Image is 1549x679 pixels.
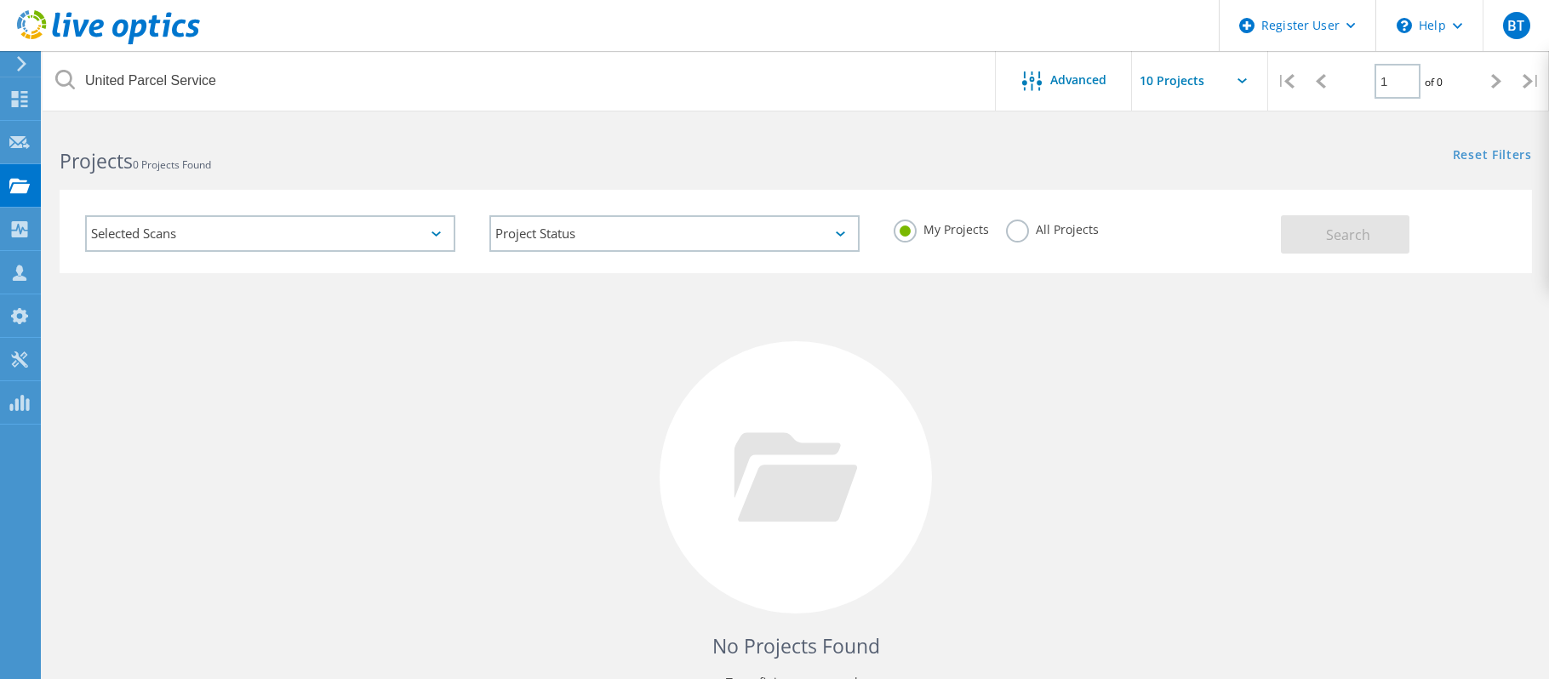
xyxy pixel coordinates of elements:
[894,220,989,236] label: My Projects
[60,147,133,174] b: Projects
[1514,51,1549,111] div: |
[1006,220,1099,236] label: All Projects
[1453,149,1532,163] a: Reset Filters
[1397,18,1412,33] svg: \n
[1507,19,1524,32] span: BT
[1326,225,1370,244] span: Search
[489,215,860,252] div: Project Status
[1050,74,1106,86] span: Advanced
[85,215,455,252] div: Selected Scans
[77,632,1515,660] h4: No Projects Found
[43,51,997,111] input: Search projects by name, owner, ID, company, etc
[1425,75,1443,89] span: of 0
[1281,215,1409,254] button: Search
[17,36,200,48] a: Live Optics Dashboard
[133,157,211,172] span: 0 Projects Found
[1268,51,1303,111] div: |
